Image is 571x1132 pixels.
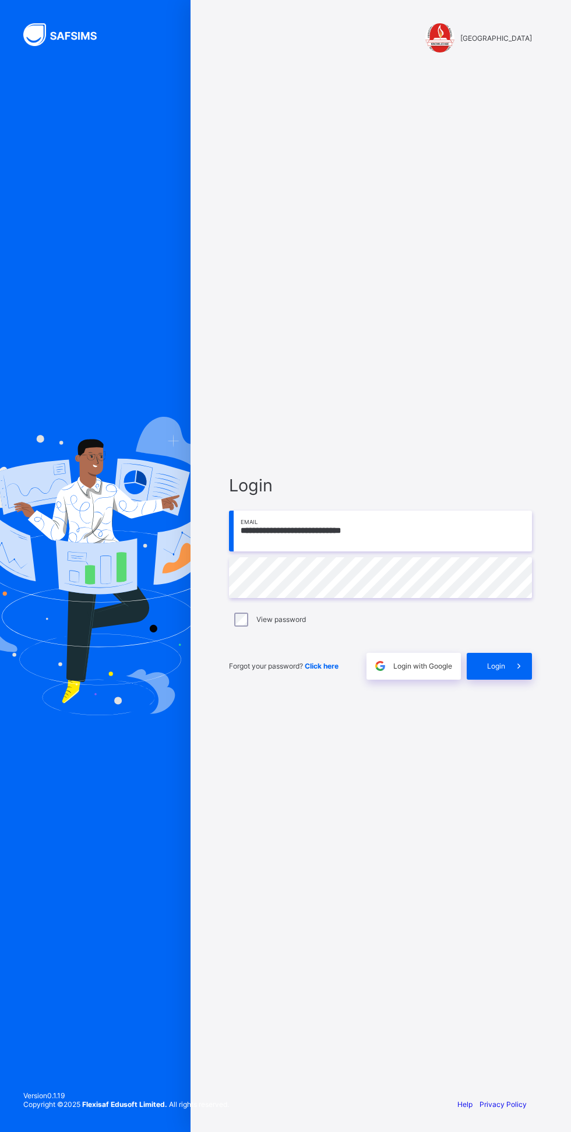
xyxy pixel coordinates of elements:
label: View password [256,615,306,624]
a: Privacy Policy [480,1100,527,1109]
span: Login [229,475,532,495]
img: SAFSIMS Logo [23,23,111,46]
a: Help [457,1100,473,1109]
a: Click here [305,662,339,670]
span: Login [487,662,505,670]
img: google.396cfc9801f0270233282035f929180a.svg [373,659,387,673]
span: Forgot your password? [229,662,339,670]
span: [GEOGRAPHIC_DATA] [460,34,532,43]
span: Copyright © 2025 All rights reserved. [23,1100,229,1109]
strong: Flexisaf Edusoft Limited. [82,1100,167,1109]
span: Version 0.1.19 [23,1091,229,1100]
span: Login with Google [393,662,452,670]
